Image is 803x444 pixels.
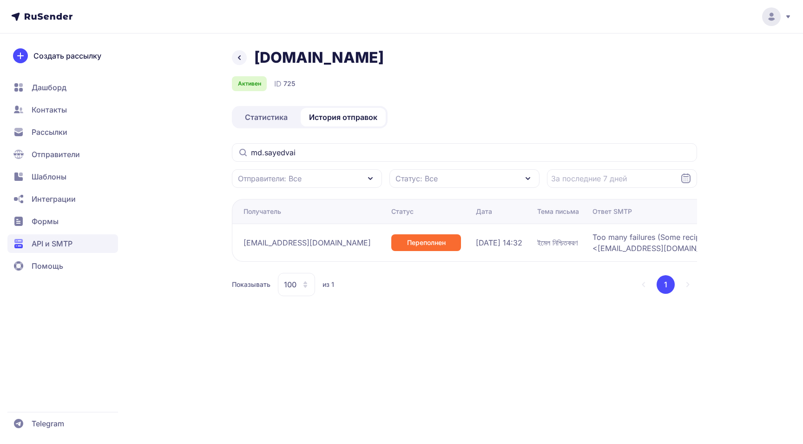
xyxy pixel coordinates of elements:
[395,173,438,184] span: Статус: Все
[232,143,697,162] input: Поиск
[7,414,118,433] a: Telegram
[254,48,384,67] h1: [DOMAIN_NAME]
[32,171,66,182] span: Шаблоны
[301,108,386,126] a: История отправок
[283,79,295,88] span: 725
[274,78,295,89] div: ID
[244,207,281,216] div: Получатель
[32,104,67,115] span: Контакты
[476,237,522,248] span: [DATE] 14:32
[547,169,697,188] input: Datepicker input
[238,173,302,184] span: Отправители: Все
[32,149,80,160] span: Отправители
[284,279,296,290] span: 100
[476,207,492,216] div: Дата
[323,280,334,289] span: из 1
[592,207,632,216] div: Ответ SMTP
[234,108,299,126] a: Статистика
[244,237,371,248] span: [EMAIL_ADDRESS][DOMAIN_NAME]
[245,112,288,123] span: Статистика
[657,275,675,294] button: 1
[407,238,446,247] span: Переполнен
[32,193,76,205] span: Интеграции
[32,260,63,272] span: Помощь
[238,80,261,87] span: Активен
[391,207,414,216] div: Статус
[33,50,101,61] span: Создать рассылку
[32,216,59,227] span: Формы
[232,280,270,289] span: Показывать
[32,82,66,93] span: Дашборд
[32,238,72,249] span: API и SMTP
[309,112,377,123] span: История отправок
[32,126,67,138] span: Рассылки
[537,207,579,216] div: Тема письма
[537,237,578,248] span: ইমেল নিশ্চিতকরণ
[32,418,64,429] span: Telegram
